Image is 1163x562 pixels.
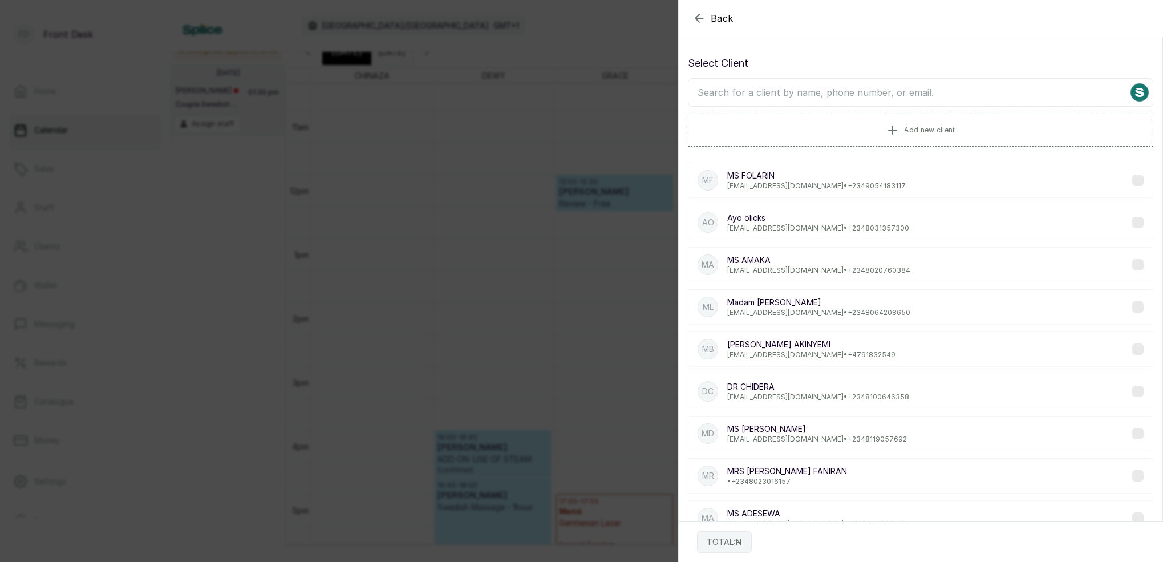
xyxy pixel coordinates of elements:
p: [EMAIL_ADDRESS][DOMAIN_NAME] • +47 91832549 [727,350,895,359]
p: MS [PERSON_NAME] [727,423,907,435]
p: MA [702,259,714,270]
span: Add new client [904,126,955,135]
p: [EMAIL_ADDRESS][DOMAIN_NAME] • +234 8064208650 [727,308,910,317]
p: [PERSON_NAME] AKINYEMI [727,339,895,350]
p: [EMAIL_ADDRESS][DOMAIN_NAME] • +234 7084728110 [727,519,907,528]
p: MD [702,428,714,439]
p: • +234 8023016157 [727,477,847,486]
p: MRS [PERSON_NAME] FANIRAN [727,466,847,477]
p: Madam [PERSON_NAME] [727,297,910,308]
p: MF [702,175,714,186]
p: Ao [702,217,714,228]
p: [EMAIL_ADDRESS][DOMAIN_NAME] • +234 8031357300 [727,224,909,233]
button: Add new client [688,114,1153,147]
p: TOTAL: ₦ [707,536,742,548]
p: Select Client [688,55,1153,71]
p: MS FOLARIN [727,170,906,181]
input: Search for a client by name, phone number, or email. [688,78,1153,107]
p: MB [702,343,714,355]
p: [EMAIL_ADDRESS][DOMAIN_NAME] • +234 9054183117 [727,181,906,191]
p: MS AMAKA [727,254,910,266]
p: MA [702,512,714,524]
p: [EMAIL_ADDRESS][DOMAIN_NAME] • +234 8100646358 [727,393,909,402]
p: Ayo olicks [727,212,909,224]
p: [EMAIL_ADDRESS][DOMAIN_NAME] • +234 8119057692 [727,435,907,444]
p: DR CHIDERA [727,381,909,393]
span: Back [711,11,734,25]
p: MS ADESEWA [727,508,907,519]
p: ML [703,301,714,313]
p: DC [702,386,714,397]
button: Back [692,11,734,25]
p: MR [702,470,714,482]
p: [EMAIL_ADDRESS][DOMAIN_NAME] • +234 8020760384 [727,266,910,275]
